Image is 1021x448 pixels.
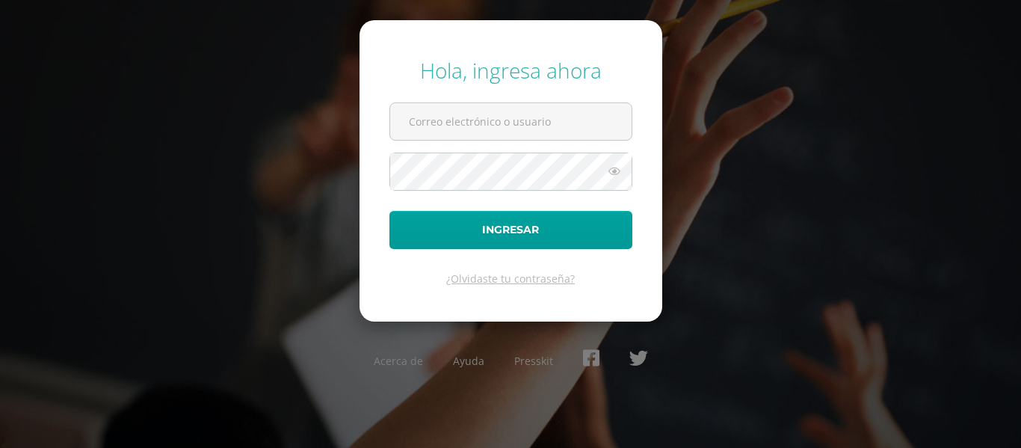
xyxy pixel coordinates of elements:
[389,56,632,85] div: Hola, ingresa ahora
[390,103,632,140] input: Correo electrónico o usuario
[389,211,632,249] button: Ingresar
[374,354,423,368] a: Acerca de
[514,354,553,368] a: Presskit
[446,271,575,286] a: ¿Olvidaste tu contraseña?
[453,354,484,368] a: Ayuda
